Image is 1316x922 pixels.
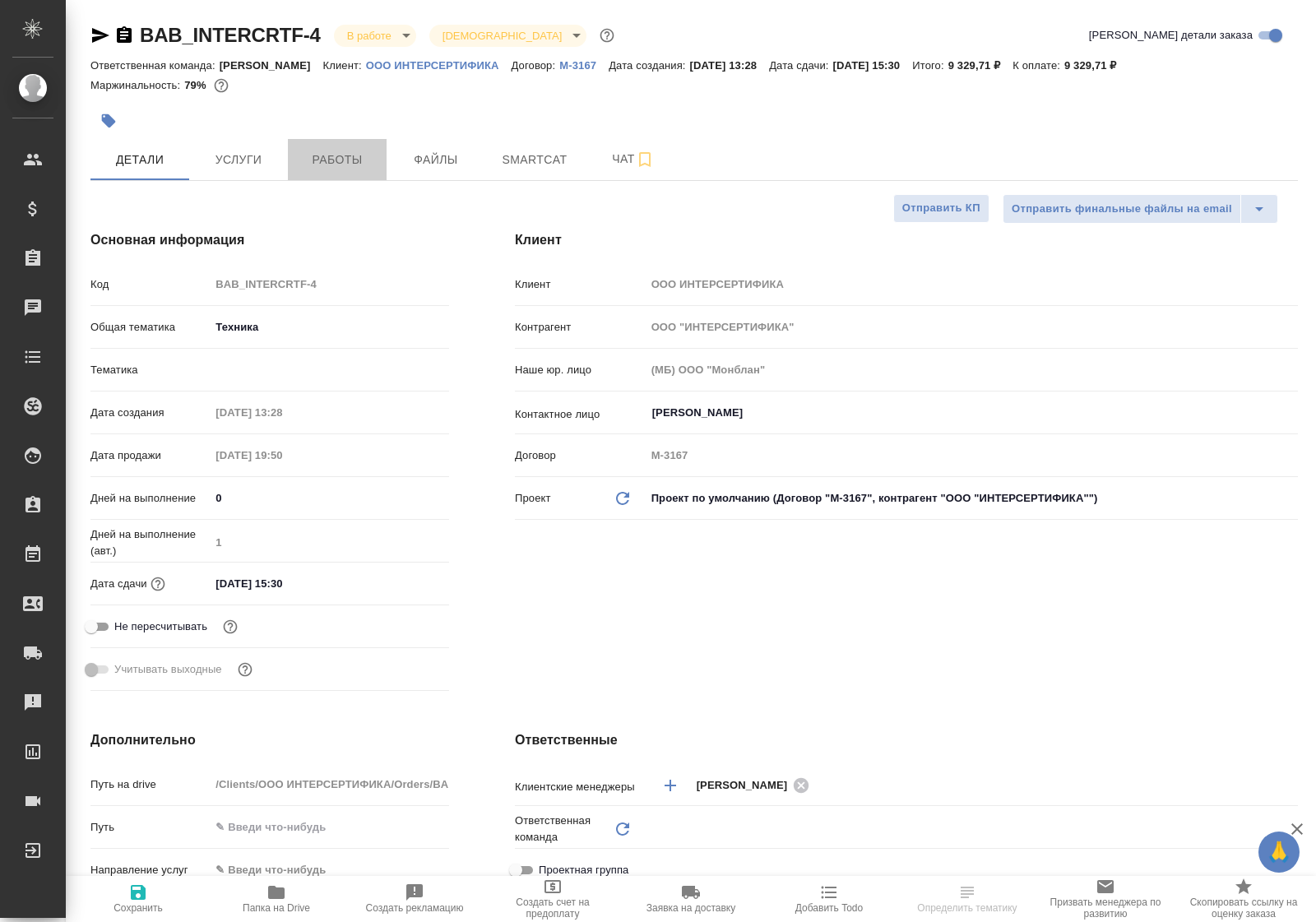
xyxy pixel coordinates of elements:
[90,490,210,507] p: Дней на выполнение
[210,572,354,595] input: ✎ Введи что-нибудь
[1064,59,1129,72] p: 9 329,71 ₽
[646,484,1298,512] div: Проект по умолчанию (Договор "М-3167", контрагент "ООО "ИНТЕРСЕРТИФИКА"")
[646,358,1298,382] input: Пустое поле
[90,319,210,336] p: Общая тематика
[396,150,475,170] span: Файлы
[69,876,207,922] button: Сохранить
[210,401,354,424] input: Пустое поле
[646,815,1298,843] div: ​
[515,319,646,336] p: Контрагент
[515,490,551,507] p: Проект
[495,150,574,170] span: Smartcat
[140,24,321,46] a: BAB_INTERCRTF-4
[795,902,863,914] span: Добавить Todo
[515,813,613,846] p: Ответственная команда
[515,730,1298,750] h4: Ответственные
[90,862,210,878] p: Направление услуг
[1175,876,1313,922] button: Скопировать ссылку на оценку заказа
[184,79,210,91] p: 79%
[207,876,345,922] button: Папка на Drive
[90,447,210,464] p: Дата продажи
[515,362,646,378] p: Наше юр. лицо
[366,58,512,72] a: ООО ИНТЕРСЕРТИФИКА
[90,819,210,836] p: Путь
[345,876,484,922] button: Создать рекламацию
[220,616,241,637] button: Включи, если не хочешь, чтобы указанная дата сдачи изменилась после переставления заказа в 'Подтв...
[1289,411,1292,415] button: Open
[1289,784,1292,787] button: Open
[515,779,646,795] p: Клиентские менеджеры
[1012,200,1232,219] span: Отправить финальные файлы на email
[898,876,1036,922] button: Определить тематику
[429,25,586,47] div: В работе
[90,776,210,793] p: Путь на drive
[1184,897,1303,920] span: Скопировать ссылку на оценку заказа
[1003,194,1278,224] div: split button
[635,150,655,169] svg: Подписаться
[114,661,222,678] span: Учитывать выходные
[366,59,512,72] p: ООО ИНТЕРСЕРТИФИКА
[1036,876,1175,922] button: Призвать менеджера по развитию
[90,79,184,91] p: Маржинальность:
[90,25,110,45] button: Скопировать ссылку для ЯМессенджера
[1258,832,1300,873] button: 🙏
[1003,194,1241,224] button: Отправить финальные файлы на email
[539,862,628,878] span: Проектная группа
[90,276,210,293] p: Код
[342,29,396,43] button: В работе
[515,276,646,293] p: Клиент
[210,772,449,796] input: Пустое поле
[90,103,127,139] button: Добавить тэг
[215,862,429,878] div: ✎ Введи что-нибудь
[90,405,210,421] p: Дата создания
[114,25,134,45] button: Скопировать ссылку
[234,659,256,680] button: Выбери, если сб и вс нужно считать рабочими днями для выполнения заказа.
[210,530,449,554] input: Пустое поле
[199,150,278,170] span: Услуги
[948,59,1013,72] p: 9 329,71 ₽
[90,230,449,250] h4: Основная информация
[90,576,147,592] p: Дата сдачи
[147,573,169,595] button: Если добавить услуги и заполнить их объемом, то дата рассчитается автоматически
[210,356,449,384] div: ​
[596,25,618,46] button: Доп статусы указывают на важность/срочность заказа
[760,876,898,922] button: Добавить Todo
[90,730,449,750] h4: Дополнительно
[114,902,163,914] span: Сохранить
[515,230,1298,250] h4: Клиент
[366,902,464,914] span: Создать рекламацию
[690,59,770,72] p: [DATE] 13:28
[646,272,1298,296] input: Пустое поле
[902,199,980,218] span: Отправить КП
[438,29,567,43] button: [DEMOGRAPHIC_DATA]
[912,59,948,72] p: Итого:
[484,876,622,922] button: Создать счет на предоплату
[559,59,609,72] p: М-3167
[211,75,232,96] button: 1646.48 RUB;
[493,897,612,920] span: Создать счет на предоплату
[651,766,690,805] button: Добавить менеджера
[90,362,210,378] p: Тематика
[646,315,1298,339] input: Пустое поле
[609,59,689,72] p: Дата создания:
[210,272,449,296] input: Пустое поле
[90,526,210,559] p: Дней на выполнение (авт.)
[210,856,449,884] div: ✎ Введи что-нибудь
[893,194,989,223] button: Отправить КП
[210,486,449,510] input: ✎ Введи что-нибудь
[512,59,560,72] p: Договор:
[90,59,220,72] p: Ответственная команда:
[334,25,416,47] div: В работе
[622,876,760,922] button: Заявка на доставку
[515,406,646,423] p: Контактное лицо
[210,313,449,341] div: Техника
[646,443,1298,467] input: Пустое поле
[1046,897,1165,920] span: Призвать менеджера по развитию
[100,150,179,170] span: Детали
[559,58,609,72] a: М-3167
[243,902,310,914] span: Папка на Drive
[697,777,798,794] span: [PERSON_NAME]
[769,59,832,72] p: Дата сдачи:
[298,150,377,170] span: Работы
[220,59,323,72] p: [PERSON_NAME]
